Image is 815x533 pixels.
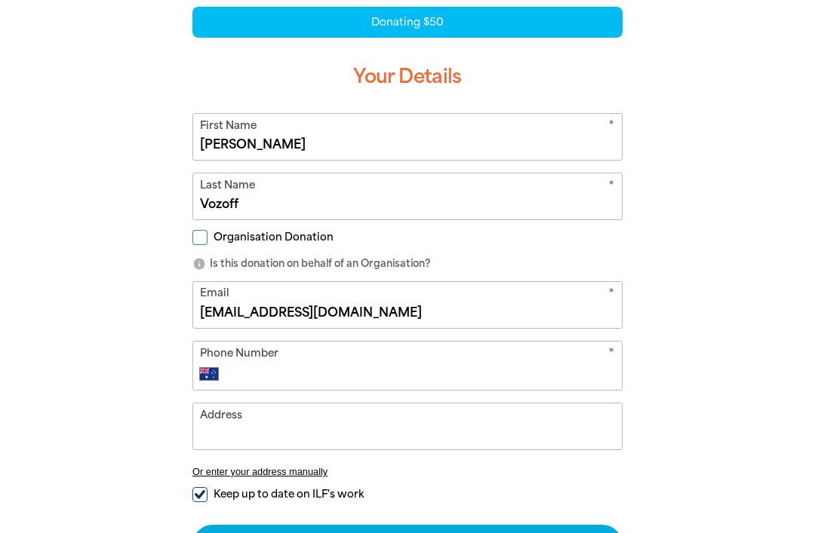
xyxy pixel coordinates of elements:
[214,230,334,244] span: Organisation Donation
[192,230,208,245] input: Organisation Donation
[192,53,623,101] h3: Your Details
[192,466,623,477] button: Or enter your address manually
[192,257,206,271] i: info
[192,256,623,271] p: Is this donation on behalf of an Organisation?
[192,7,623,38] div: Donating $50
[608,345,614,364] i: Required
[192,487,208,502] input: Keep up to date on ILF's work
[214,487,364,501] span: Keep up to date on ILF's work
